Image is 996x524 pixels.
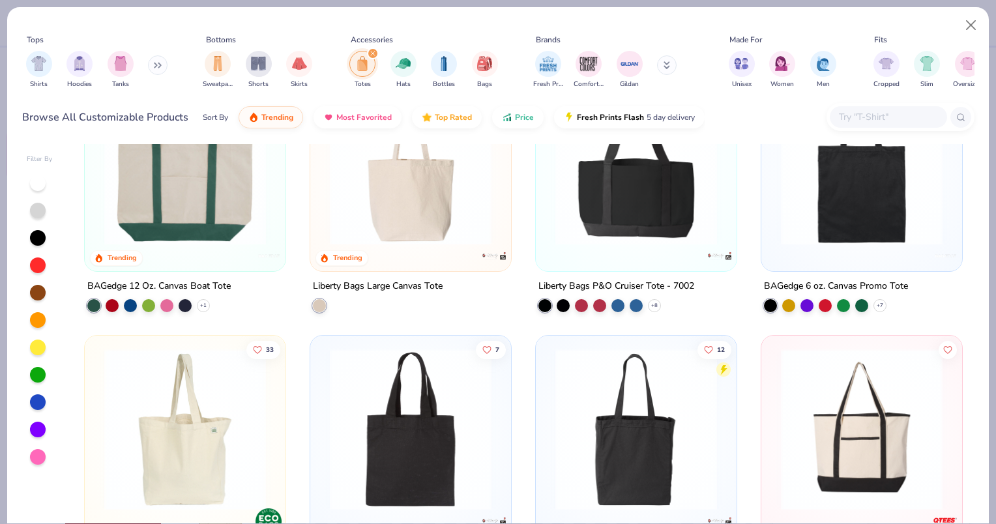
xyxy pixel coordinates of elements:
img: Men Image [816,56,830,71]
div: Sort By [203,111,228,123]
div: filter for Skirts [286,51,312,89]
img: 27b5c7c3-e969-429a-aedd-a97ddab816ce [774,83,949,245]
div: filter for Sweatpants [203,51,233,89]
button: filter button [203,51,233,89]
button: Fresh Prints Flash5 day delivery [554,106,705,128]
div: filter for Hoodies [66,51,93,89]
div: filter for Bags [472,51,498,89]
img: Cropped Image [879,56,894,71]
div: Made For [729,34,762,46]
span: Shirts [30,80,48,89]
button: filter button [810,51,836,89]
div: filter for Gildan [617,51,643,89]
img: Shirts Image [31,56,46,71]
span: Sweatpants [203,80,233,89]
img: Comfort Colors Image [579,54,598,74]
input: Try "T-Shirt" [838,109,938,124]
span: Top Rated [435,112,472,123]
div: filter for Comfort Colors [574,51,604,89]
button: filter button [431,51,457,89]
div: filter for Oversized [953,51,982,89]
img: Unisex Image [734,56,749,71]
button: Like [697,340,731,358]
span: Totes [355,80,371,89]
button: Price [492,106,544,128]
img: 641636c2-23f1-4813-8bbe-c44c912ec71d [724,83,898,245]
button: filter button [769,51,795,89]
div: filter for Hats [390,51,417,89]
img: Gildan Image [620,54,639,74]
img: Sweatpants Image [211,56,225,71]
div: Browse All Customizable Products [22,109,188,125]
div: filter for Women [769,51,795,89]
img: 0486bd9f-63a6-4ed9-b254-6ac5fae3ddb5 [98,83,272,245]
div: filter for Bottles [431,51,457,89]
span: Trending [261,112,293,123]
img: Slim Image [920,56,934,71]
img: flash.gif [564,112,574,123]
div: filter for Unisex [729,51,755,89]
span: Men [817,80,830,89]
span: Fresh Prints [533,80,563,89]
button: filter button [66,51,93,89]
button: Like [247,340,281,358]
img: 119f3be6-5c8d-4dec-a817-4e77bf7f5439 [323,349,498,510]
span: Women [770,80,794,89]
div: Accessories [351,34,393,46]
img: Tanks Image [113,56,128,71]
button: filter button [873,51,900,89]
button: filter button [533,51,563,89]
button: Trending [239,106,303,128]
button: filter button [729,51,755,89]
div: filter for Shorts [246,51,272,89]
img: 24e92d39-60ac-4e7c-be29-2e95d78d0b5f [549,83,724,245]
img: BAGedge logo [931,243,958,269]
div: filter for Slim [914,51,940,89]
button: Most Favorited [314,106,402,128]
button: filter button [914,51,940,89]
span: 5 day delivery [647,110,695,125]
img: Fresh Prints Image [538,54,558,74]
div: filter for Fresh Prints [533,51,563,89]
img: Liberty Bags logo [707,243,733,269]
button: filter button [286,51,312,89]
div: BAGedge 6 oz. Canvas Promo Tote [764,278,908,295]
img: 42d56a04-b660-44f9-8ef7-304a51b6a760 [549,349,724,510]
button: filter button [472,51,498,89]
div: Bottoms [206,34,236,46]
span: Price [515,112,534,123]
button: Like [476,340,506,358]
span: Oversized [953,80,982,89]
img: Totes Image [355,56,370,71]
img: trending.gif [248,112,259,123]
img: Oversized Image [960,56,975,71]
img: Skirts Image [292,56,307,71]
img: TopRated.gif [422,112,432,123]
button: filter button [574,51,604,89]
span: Unisex [732,80,752,89]
span: 7 [495,346,499,353]
button: Like [939,340,957,358]
img: Shorts Image [251,56,266,71]
img: Hats Image [396,56,411,71]
span: + 1 [200,302,207,310]
span: Slim [920,80,933,89]
span: Most Favorited [336,112,392,123]
button: Top Rated [412,106,482,128]
button: filter button [390,51,417,89]
div: filter for Men [810,51,836,89]
span: 12 [717,346,725,353]
button: filter button [617,51,643,89]
img: most_fav.gif [323,112,334,123]
img: Women Image [775,56,790,71]
button: filter button [26,51,52,89]
span: Comfort Colors [574,80,604,89]
div: BAGedge 12 Oz. Canvas Boat Tote [87,278,231,295]
button: filter button [953,51,982,89]
button: filter button [108,51,134,89]
span: Bottles [433,80,455,89]
img: Liberty Bags logo [481,243,507,269]
button: Close [959,13,984,38]
span: 33 [267,346,274,353]
img: Bottles Image [437,56,451,71]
